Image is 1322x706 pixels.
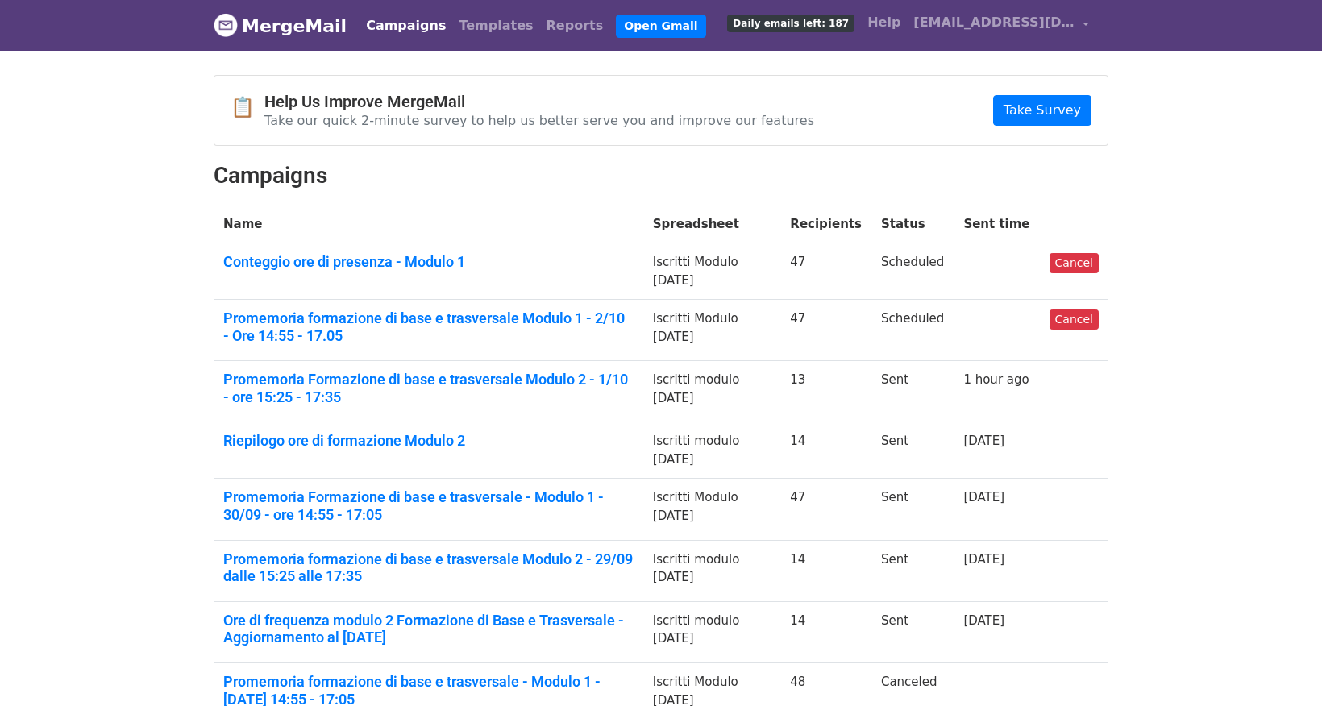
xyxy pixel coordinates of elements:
[643,206,781,243] th: Spreadsheet
[643,300,781,361] td: Iscritti Modulo [DATE]
[861,6,907,39] a: Help
[871,479,954,540] td: Sent
[780,243,871,300] td: 47
[452,10,539,42] a: Templates
[721,6,861,39] a: Daily emails left: 187
[780,601,871,662] td: 14
[1050,253,1099,273] a: Cancel
[913,13,1075,32] span: [EMAIL_ADDRESS][DOMAIN_NAME]
[780,540,871,601] td: 14
[871,601,954,662] td: Sent
[231,96,264,119] span: 📋
[264,92,814,111] h4: Help Us Improve MergeMail
[727,15,854,32] span: Daily emails left: 187
[214,13,238,37] img: MergeMail logo
[780,206,871,243] th: Recipients
[871,206,954,243] th: Status
[223,253,634,271] a: Conteggio ore di presenza - Modulo 1
[871,422,954,479] td: Sent
[963,434,1004,448] a: [DATE]
[954,206,1039,243] th: Sent time
[780,300,871,361] td: 47
[643,479,781,540] td: Iscritti Modulo [DATE]
[214,162,1108,189] h2: Campaigns
[214,9,347,43] a: MergeMail
[871,300,954,361] td: Scheduled
[223,612,634,646] a: Ore di frequenza modulo 2 Formazione di Base e Trasversale - Aggiornamento al [DATE]
[643,540,781,601] td: Iscritti modulo [DATE]
[540,10,610,42] a: Reports
[643,243,781,300] td: Iscritti Modulo [DATE]
[223,550,634,585] a: Promemoria formazione di base e trasversale Modulo 2 - 29/09 dalle 15:25 alle 17:35
[963,372,1029,387] a: 1 hour ago
[223,371,634,405] a: Promemoria Formazione di base e trasversale Modulo 2 - 1/10 - ore 15:25 - 17:35
[780,361,871,422] td: 13
[963,552,1004,567] a: [DATE]
[360,10,452,42] a: Campaigns
[993,95,1091,126] a: Take Survey
[223,488,634,523] a: Promemoria Formazione di base e trasversale - Modulo 1 - 30/09 - ore 14:55 - 17:05
[643,601,781,662] td: Iscritti modulo [DATE]
[963,613,1004,628] a: [DATE]
[223,309,634,344] a: Promemoria formazione di base e trasversale Modulo 1 - 2/10 - Ore 14:55 - 17.05
[871,361,954,422] td: Sent
[780,479,871,540] td: 47
[223,432,634,450] a: Riepilogo ore di formazione Modulo 2
[616,15,705,38] a: Open Gmail
[871,540,954,601] td: Sent
[780,422,871,479] td: 14
[264,112,814,129] p: Take our quick 2-minute survey to help us better serve you and improve our features
[643,422,781,479] td: Iscritti modulo [DATE]
[871,243,954,300] td: Scheduled
[643,361,781,422] td: Iscritti modulo [DATE]
[214,206,643,243] th: Name
[963,490,1004,505] a: [DATE]
[907,6,1095,44] a: [EMAIL_ADDRESS][DOMAIN_NAME]
[1050,309,1099,330] a: Cancel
